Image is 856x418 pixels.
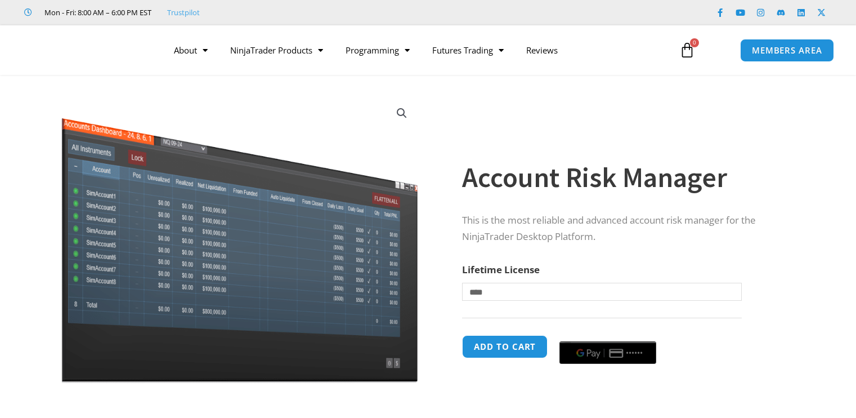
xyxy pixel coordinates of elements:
[557,333,658,335] iframe: Secure payment input frame
[462,335,548,358] button: Add to cart
[163,37,668,63] nav: Menu
[690,38,699,47] span: 0
[462,212,791,245] p: This is the most reliable and advanced account risk manager for the NinjaTrader Desktop Platform.
[167,6,200,19] a: Trustpilot
[626,349,643,357] text: ••••••
[662,34,712,66] a: 0
[163,37,219,63] a: About
[462,263,540,276] label: Lifetime License
[740,39,834,62] a: MEMBERS AREA
[59,95,420,383] img: Screenshot 2024-08-26 15462845454
[392,103,412,123] a: View full-screen image gallery
[515,37,569,63] a: Reviews
[42,6,151,19] span: Mon - Fri: 8:00 AM – 6:00 PM EST
[462,306,479,314] a: Clear options
[462,158,791,197] h1: Account Risk Manager
[752,46,822,55] span: MEMBERS AREA
[334,37,421,63] a: Programming
[219,37,334,63] a: NinjaTrader Products
[559,341,656,364] button: Buy with GPay
[421,37,515,63] a: Futures Trading
[24,30,145,70] img: LogoAI | Affordable Indicators – NinjaTrader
